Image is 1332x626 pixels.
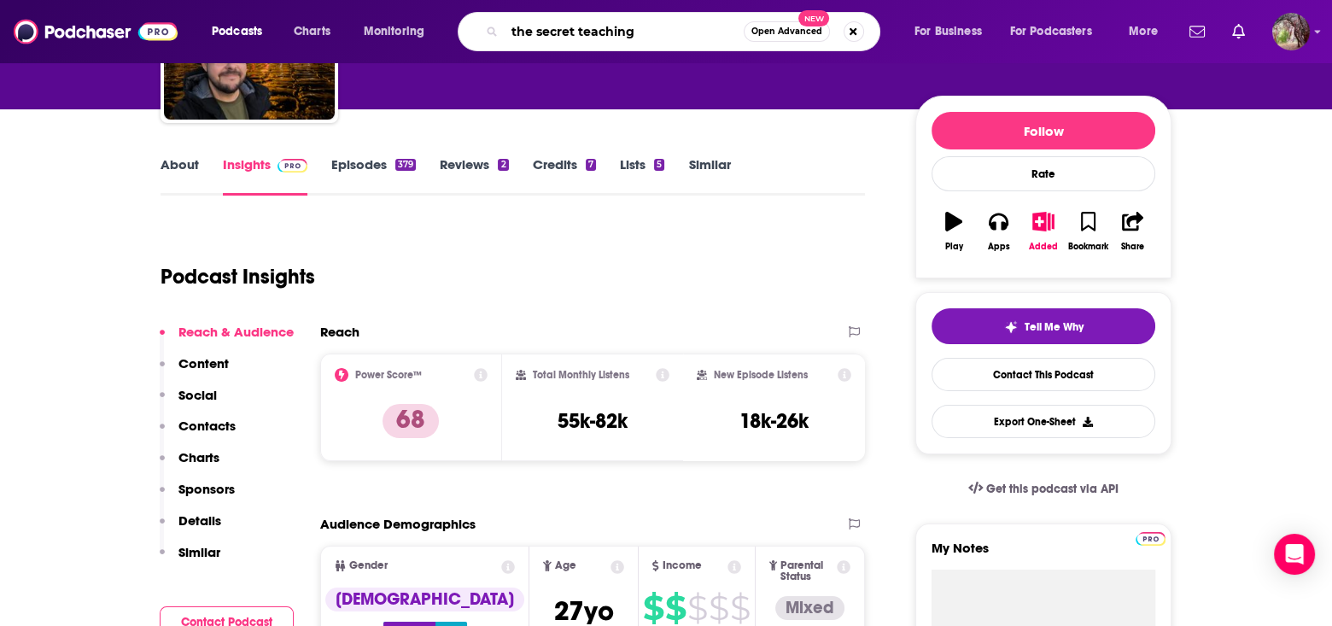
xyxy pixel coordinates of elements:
h2: Power Score™ [355,369,422,381]
button: Bookmark [1066,201,1110,262]
button: Share [1111,201,1155,262]
p: Charts [178,449,219,465]
button: Export One-Sheet [932,405,1155,438]
span: Charts [294,20,330,44]
div: Open Intercom Messenger [1274,534,1315,575]
p: Details [178,512,221,529]
button: Similar [160,544,220,576]
div: Mixed [775,596,844,620]
h2: New Episode Listens [714,369,808,381]
p: Similar [178,544,220,560]
div: Bookmark [1068,242,1108,252]
h2: Reach [320,324,359,340]
span: Logged in as MSanz [1272,13,1310,50]
div: Added [1029,242,1058,252]
div: Rate [932,156,1155,191]
h3: 18k-26k [739,408,809,434]
span: $ [687,594,707,622]
a: Lists5 [620,156,664,196]
button: open menu [999,18,1117,45]
a: Similar [688,156,730,196]
img: tell me why sparkle [1004,320,1018,334]
span: Monitoring [364,20,424,44]
span: New [798,10,829,26]
img: Podchaser Pro [1136,532,1165,546]
span: Tell Me Why [1025,320,1084,334]
p: Sponsors [178,481,235,497]
button: open menu [352,18,447,45]
button: Reach & Audience [160,324,294,355]
span: Podcasts [212,20,262,44]
img: Podchaser - Follow, Share and Rate Podcasts [14,15,178,48]
button: open menu [200,18,284,45]
button: Follow [932,112,1155,149]
a: About [161,156,199,196]
p: Content [178,355,229,372]
span: $ [665,594,686,622]
img: User Profile [1272,13,1310,50]
div: Apps [988,242,1010,252]
input: Search podcasts, credits, & more... [505,18,744,45]
button: Show profile menu [1272,13,1310,50]
h3: 55k-82k [558,408,628,434]
span: More [1129,20,1158,44]
div: [DEMOGRAPHIC_DATA] [325,588,524,611]
span: For Podcasters [1010,20,1092,44]
a: Episodes379 [331,156,416,196]
button: Charts [160,449,219,481]
span: Age [555,560,576,571]
span: $ [643,594,663,622]
a: Credits7 [533,156,596,196]
h2: Total Monthly Listens [533,369,629,381]
button: open menu [903,18,1003,45]
span: Get this podcast via API [986,482,1119,496]
span: $ [709,594,728,622]
button: Added [1021,201,1066,262]
span: $ [730,594,750,622]
h1: Podcast Insights [161,264,315,290]
div: Search podcasts, credits, & more... [474,12,897,51]
span: Income [663,560,702,571]
button: Details [160,512,221,544]
div: 379 [395,159,416,171]
a: Reviews2 [440,156,508,196]
span: Gender [349,560,388,571]
button: tell me why sparkleTell Me Why [932,308,1155,344]
label: My Notes [932,540,1155,570]
p: Reach & Audience [178,324,294,340]
div: 2 [498,159,508,171]
a: InsightsPodchaser Pro [223,156,307,196]
p: Social [178,387,217,403]
p: 68 [383,404,439,438]
span: For Business [914,20,982,44]
button: Contacts [160,418,236,449]
span: Open Advanced [751,27,822,36]
button: Apps [976,201,1020,262]
a: Contact This Podcast [932,358,1155,391]
div: Play [945,242,963,252]
div: Share [1121,242,1144,252]
a: Show notifications dropdown [1183,17,1212,46]
button: open menu [1117,18,1179,45]
a: Charts [283,18,341,45]
img: Podchaser Pro [277,159,307,173]
button: Content [160,355,229,387]
span: Parental Status [780,560,833,582]
button: Play [932,201,976,262]
a: Show notifications dropdown [1225,17,1252,46]
a: Get this podcast via API [955,468,1132,510]
a: Pro website [1136,529,1165,546]
p: Contacts [178,418,236,434]
div: 5 [654,159,664,171]
h2: Audience Demographics [320,516,476,532]
button: Social [160,387,217,418]
button: Sponsors [160,481,235,512]
button: Open AdvancedNew [744,21,830,42]
div: 7 [586,159,596,171]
